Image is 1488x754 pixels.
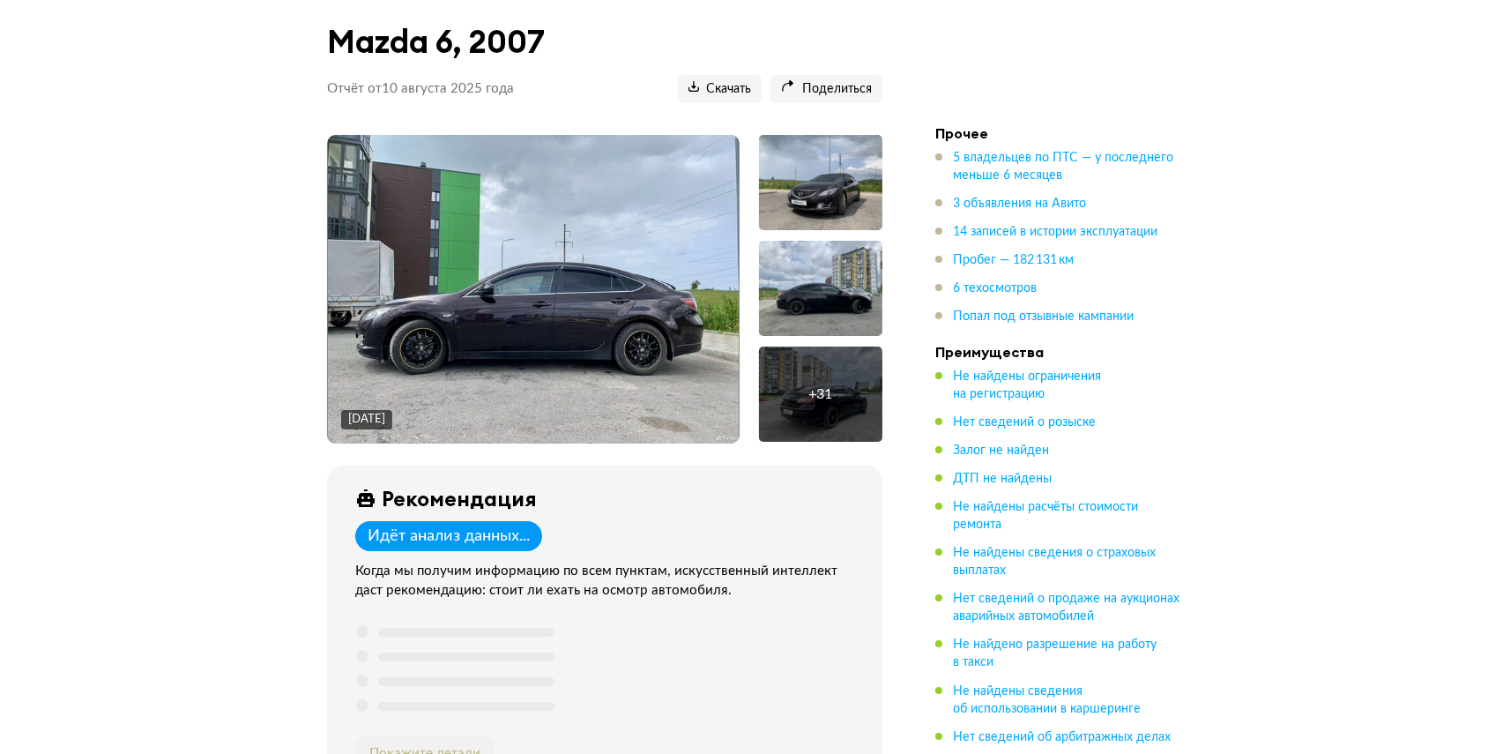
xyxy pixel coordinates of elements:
[355,562,861,601] div: Когда мы получим информацию по всем пунктам, искусственный интеллект даст рекомендацию: стоит ли ...
[953,501,1138,531] span: Не найдены расчёты стоимости ремонта
[770,75,882,103] button: Поделиться
[382,486,537,511] div: Рекомендация
[953,473,1052,485] span: ДТП не найдены
[688,81,751,98] span: Скачать
[328,135,740,444] img: Main car
[953,254,1074,266] span: Пробег — 182 131 км
[953,547,1156,577] span: Не найдены сведения о страховых выплатах
[327,80,514,98] p: Отчёт от 10 августа 2025 года
[935,343,1182,361] h4: Преимущества
[953,282,1037,295] span: 6 техосмотров
[327,23,882,61] h1: Mazda 6, 2007
[953,370,1101,400] span: Не найдены ограничения на регистрацию
[953,198,1086,210] span: 3 объявления на Авито
[953,152,1173,182] span: 5 владельцев по ПТС — у последнего меньше 6 месяцев
[953,638,1157,668] span: Не найдено разрешение на работу в такси
[348,412,385,428] div: [DATE]
[678,75,762,103] button: Скачать
[368,526,530,546] div: Идёт анализ данных...
[953,685,1141,715] span: Не найдены сведения об использовании в каршеринге
[935,124,1182,142] h4: Прочее
[953,416,1096,429] span: Нет сведений о розыске
[781,81,872,98] span: Поделиться
[953,444,1049,457] span: Залог не найден
[953,731,1171,743] span: Нет сведений об арбитражных делах
[953,226,1157,238] span: 14 записей в истории эксплуатации
[809,385,833,403] div: + 31
[953,310,1134,323] span: Попал под отзывные кампании
[953,593,1179,623] span: Нет сведений о продаже на аукционах аварийных автомобилей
